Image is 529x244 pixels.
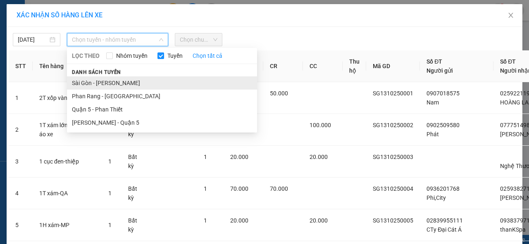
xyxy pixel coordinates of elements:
span: Phi,City [427,194,446,201]
td: Bất kỳ [122,209,146,241]
span: close [508,12,514,19]
span: down [159,37,164,42]
span: Chọn chuyến [180,33,217,46]
span: 1 [204,217,207,224]
span: 50.000 [270,90,288,97]
span: 1 [108,190,112,197]
td: 1 cục đen-thiệp [33,146,102,178]
li: Sài Gòn - [PERSON_NAME] [67,76,257,90]
li: Phan Rang - [GEOGRAPHIC_DATA] [67,90,257,103]
span: 1 [108,222,112,228]
span: 20.000 [310,217,328,224]
span: 20.000 [230,154,248,160]
span: Số ĐT [427,58,442,65]
span: Chọn tuyến - nhóm tuyến [72,33,163,46]
span: Nhóm tuyến [113,51,151,60]
span: 20.000 [230,217,248,224]
span: 20.000 [310,154,328,160]
td: 1H xám-MP [33,209,102,241]
td: 1T xám-QA [33,178,102,209]
a: Chọn tất cả [193,51,222,60]
td: Bất kỳ [122,146,146,178]
span: 0936201768 [427,185,460,192]
td: 3 [9,146,33,178]
span: XÁC NHẬN SỐ HÀNG LÊN XE [17,11,102,19]
span: SG1310250001 [373,90,413,97]
span: LỌC THEO [72,51,100,60]
input: 13/10/2025 [18,35,48,44]
span: 1 [204,185,207,192]
span: 1 [108,158,112,165]
span: SG1310250005 [373,217,413,224]
span: Phát [427,131,439,137]
th: Thu hộ [343,50,366,82]
span: SG1310250003 [373,154,413,160]
th: CC [303,50,343,82]
span: SG1310250002 [373,122,413,128]
span: SG1310250004 [373,185,413,192]
span: 70.000 [270,185,288,192]
th: Tên hàng [33,50,102,82]
span: 100.000 [310,122,331,128]
td: 2T xốp vàng nhỏ-sạc [33,82,102,114]
td: 1T xám lớn+1T xám-áo xe [33,114,102,146]
td: 5 [9,209,33,241]
span: Nam [427,99,439,106]
span: CTy Đại Cát Á [427,226,462,233]
span: 1 [204,154,207,160]
span: Danh sách tuyến [67,69,126,76]
span: 0907018575 [427,90,460,97]
span: Người gửi [427,67,453,74]
span: Tuyến [164,51,186,60]
td: 2 [9,114,33,146]
span: thanKSpa [500,226,526,233]
span: 02839955111 [427,217,463,224]
span: 0902509580 [427,122,460,128]
span: Số ĐT [500,58,516,65]
th: STT [9,50,33,82]
th: Mã GD [366,50,420,82]
span: 70.000 [230,185,248,192]
td: Bất kỳ [122,178,146,209]
li: Quận 5 - Phan Thiết [67,103,257,116]
button: Close [499,4,522,27]
td: 4 [9,178,33,209]
th: CR [263,50,303,82]
li: [PERSON_NAME] - Quận 5 [67,116,257,129]
td: 1 [9,82,33,114]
